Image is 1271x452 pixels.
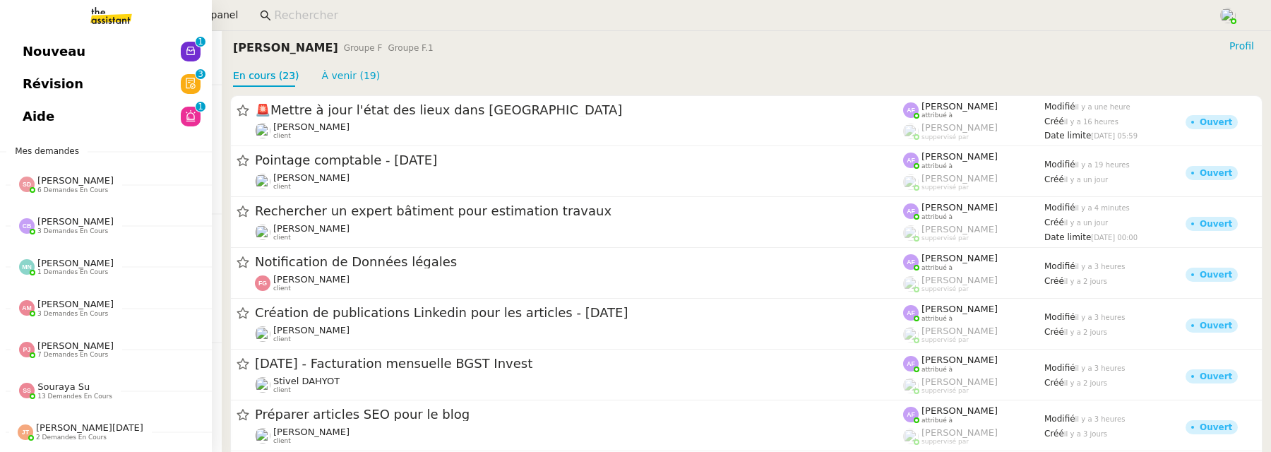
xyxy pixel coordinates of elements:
[903,101,1044,119] app-user-label: attribué à
[19,259,35,275] img: svg
[1064,430,1107,438] span: il y a 3 jours
[903,225,919,241] img: users%2FyQfMwtYgTqhRP2YHWHmG2s2LYaD3%2Favatar%2Fprofile-pic.png
[921,122,998,133] span: [PERSON_NAME]
[255,358,903,371] span: [DATE] - Facturation mensuelle BGST Invest
[273,376,340,386] span: Stivel DAHYOT
[37,340,114,351] span: [PERSON_NAME]
[903,306,919,321] img: svg
[921,376,998,387] span: [PERSON_NAME]
[921,264,953,272] span: attribué à
[1200,423,1232,432] div: Ouvert
[255,225,270,240] img: users%2FERVxZKLGxhVfG9TsREY0WEa9ok42%2Favatar%2Fportrait-563450-crop.jpg
[903,151,1044,169] app-user-label: attribué à
[37,351,108,359] span: 7 demandes en cours
[1200,270,1232,279] div: Ouvert
[903,124,919,140] img: users%2FyQfMwtYgTqhRP2YHWHmG2s2LYaD3%2Favatar%2Fprofile-pic.png
[921,336,969,344] span: suppervisé par
[255,206,903,218] span: Rechercher un expert bâtiment pour estimation travaux
[903,224,1044,242] app-user-label: suppervisé par
[19,177,35,192] img: svg
[903,327,919,343] img: users%2FyQfMwtYgTqhRP2YHWHmG2s2LYaD3%2Favatar%2Fprofile-pic.png
[196,102,205,112] nz-badge-sup: 1
[198,37,203,49] p: 1
[37,258,114,268] span: [PERSON_NAME]
[23,41,85,62] span: Nouveau
[921,326,998,336] span: [PERSON_NAME]
[37,393,112,400] span: 13 demandes en cours
[903,102,919,118] img: svg
[1064,118,1118,126] span: il y a 16 heures
[1075,161,1130,169] span: il y a 19 heures
[1075,364,1126,372] span: il y a 3 heures
[322,70,381,81] a: À venir (19)
[274,6,1204,25] input: Rechercher
[1044,117,1064,126] span: Créé
[1200,118,1232,126] div: Ouvert
[273,133,291,141] span: client
[1044,232,1091,242] span: Date limite
[1075,314,1126,321] span: il y a 3 heures
[37,216,114,227] span: [PERSON_NAME]
[1044,203,1075,213] span: Modifié
[903,304,1044,322] app-user-label: attribué à
[921,387,969,395] span: suppervisé par
[921,405,998,416] span: [PERSON_NAME]
[1044,131,1091,141] span: Date limite
[1064,278,1107,285] span: il y a 2 jours
[233,70,299,81] a: En cours (23)
[273,438,291,446] span: client
[921,234,969,242] span: suppervisé par
[921,133,969,141] span: suppervisé par
[273,234,291,242] span: client
[273,223,350,234] span: [PERSON_NAME]
[921,213,953,221] span: attribué à
[921,101,998,112] span: [PERSON_NAME]
[903,376,1044,395] app-user-label: suppervisé par
[37,299,114,309] span: [PERSON_NAME]
[255,102,270,117] span: 🚨
[255,377,270,393] img: users%2FKIcnt4T8hLMuMUUpHYCYQM06gPC2%2Favatar%2F1dbe3bdc-0f95-41bf-bf6e-fc84c6569aaf
[255,256,903,269] span: Notification de Données légales
[273,427,350,437] span: [PERSON_NAME]
[19,218,35,234] img: svg
[921,202,998,213] span: [PERSON_NAME]
[903,427,1044,446] app-user-label: suppervisé par
[6,144,88,158] span: Mes demandes
[1044,327,1064,337] span: Créé
[37,268,108,276] span: 1 demandes en cours
[37,175,114,186] span: [PERSON_NAME]
[1200,169,1232,177] div: Ouvert
[1064,176,1108,184] span: il y a un jour
[921,366,953,374] span: attribué à
[37,186,108,194] span: 6 demandes en cours
[1044,429,1064,439] span: Créé
[255,326,270,342] img: users%2FFyDJaacbjjQ453P8CnboQfy58ng1%2Favatar%2F303ecbdd-43bb-473f-a9a4-27a42b8f4fe3
[198,69,203,82] p: 3
[1224,38,1260,54] button: Profil
[1044,363,1075,373] span: Modifié
[903,255,919,270] img: svg
[1044,414,1075,424] span: Modifié
[903,355,1044,373] app-user-label: attribué à
[1064,219,1108,227] span: il y a un jour
[37,381,90,392] span: Souraya Su
[255,123,270,138] img: users%2FcRgg4TJXLQWrBH1iwK9wYfCha1e2%2Favatar%2Fc9d2fa25-7b78-4dd4-b0f3-ccfa08be62e5
[273,121,350,132] span: [PERSON_NAME]
[921,275,998,285] span: [PERSON_NAME]
[1064,328,1107,336] span: il y a 2 jours
[255,325,903,343] app-user-detailed-label: client
[903,204,919,220] img: svg
[36,422,143,433] span: [PERSON_NAME][DATE]
[198,102,203,114] p: 1
[255,172,903,191] app-user-detailed-label: client
[1064,379,1107,387] span: il y a 2 jours
[1229,39,1254,53] span: Profil
[23,106,54,127] span: Aide
[273,274,350,285] span: [PERSON_NAME]
[1075,415,1126,423] span: il y a 3 heures
[1044,378,1064,388] span: Créé
[233,38,338,58] nz-page-header-title: [PERSON_NAME]
[1044,102,1075,112] span: Modifié
[921,184,969,191] span: suppervisé par
[19,300,35,316] img: svg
